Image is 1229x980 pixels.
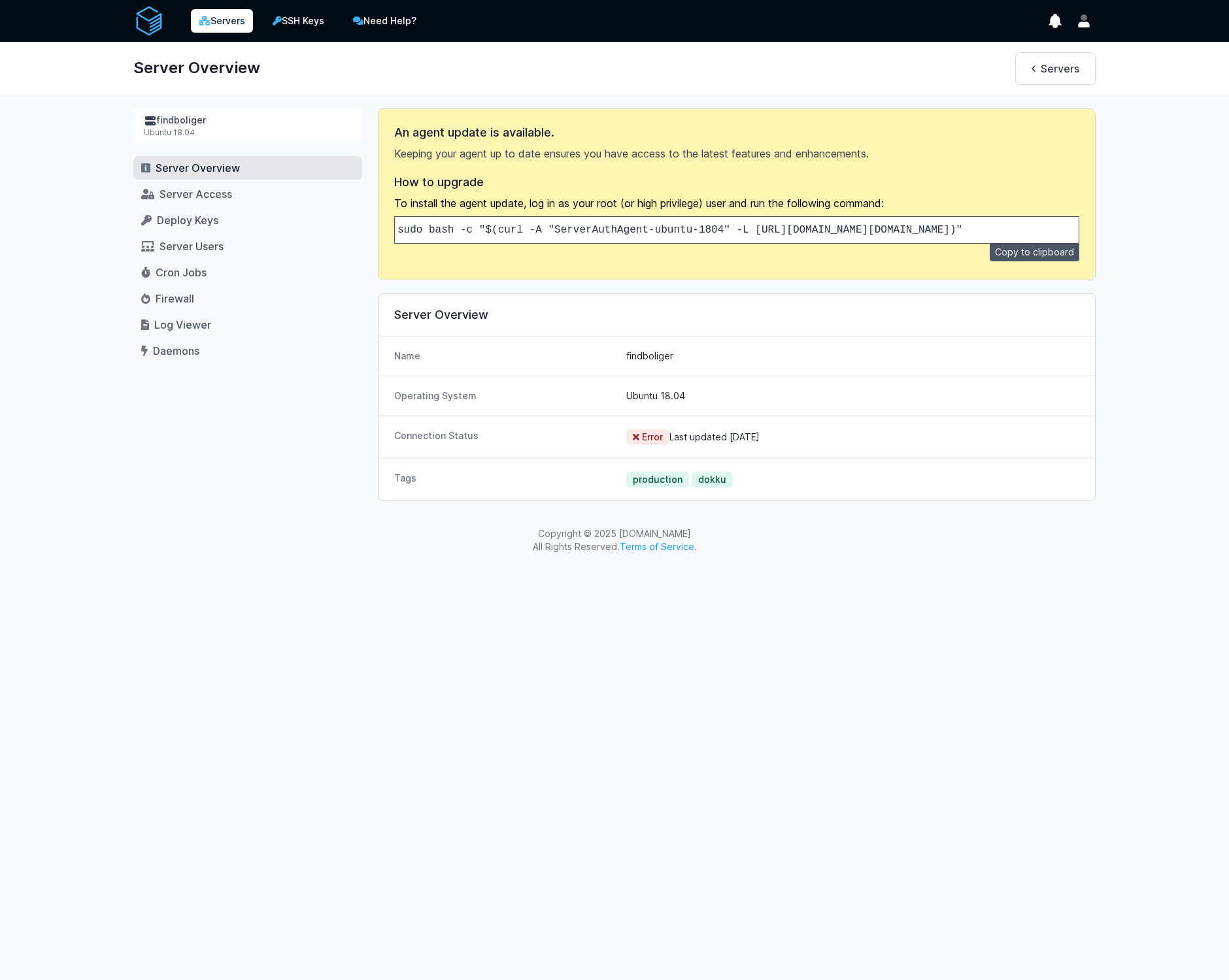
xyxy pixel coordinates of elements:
[133,339,362,363] a: Daemons
[133,287,362,310] a: Firewall
[394,389,616,402] dt: Operating System
[394,350,616,363] dt: Name
[626,472,689,487] span: production
[156,161,240,174] span: Server Overview
[397,224,962,236] code: sudo bash -c "$(curl -A "ServerAuthAgent-ubuntu-1804" -L [URL][DOMAIN_NAME][DOMAIN_NAME])"
[626,429,1079,445] dd: Last updated [DATE]
[394,195,1079,211] p: To install the agent update, log in as your root (or high privilege) user and run the following c...
[133,5,165,37] img: serverAuth logo
[157,214,218,227] span: Deploy Keys
[394,174,1079,190] h3: How to upgrade
[160,240,224,253] span: Server Users
[154,318,211,331] span: Log Viewer
[156,266,207,279] span: Cron Jobs
[133,52,260,84] h1: Server Overview
[133,156,362,180] a: Server Overview
[394,429,616,445] dt: Connection Status
[626,350,1079,363] dd: findboliger
[394,307,1079,323] h3: Server Overview
[133,261,362,284] a: Cron Jobs
[133,313,362,336] a: Log Viewer
[1015,52,1096,85] a: Servers
[263,8,333,34] a: SSH Keys
[1043,9,1067,33] button: show notifications
[394,125,1079,140] h3: An agent update is available.
[1072,9,1096,33] button: User menu
[626,429,669,445] span: Error
[344,8,426,34] a: Need Help?
[133,208,362,232] a: Deploy Keys
[191,9,253,33] a: Servers
[394,472,616,487] dt: Tags
[160,188,232,201] span: Server Access
[990,243,1079,261] button: Copy to clipboard
[133,182,362,206] a: Server Access
[144,114,352,127] div: findboliger
[394,146,1079,161] p: Keeping your agent up to date ensures you have access to the latest features and enhancements.
[620,541,694,552] a: Terms of Service
[144,127,352,138] div: Ubuntu 18.04
[692,472,733,487] span: dokku
[626,389,1079,402] dd: Ubuntu 18.04
[133,235,362,258] a: Server Users
[156,292,194,305] span: Firewall
[153,344,199,357] span: Daemons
